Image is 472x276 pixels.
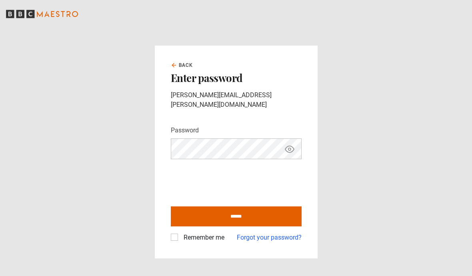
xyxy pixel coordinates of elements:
[171,62,193,69] a: Back
[171,90,302,110] p: [PERSON_NAME][EMAIL_ADDRESS][PERSON_NAME][DOMAIN_NAME]
[179,62,193,69] span: Back
[6,8,78,20] svg: BBC Maestro
[283,142,296,156] button: Show password
[171,126,199,135] label: Password
[171,166,292,197] iframe: reCAPTCHA
[237,233,302,242] a: Forgot your password?
[180,233,224,242] label: Remember me
[171,72,302,84] h2: Enter password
